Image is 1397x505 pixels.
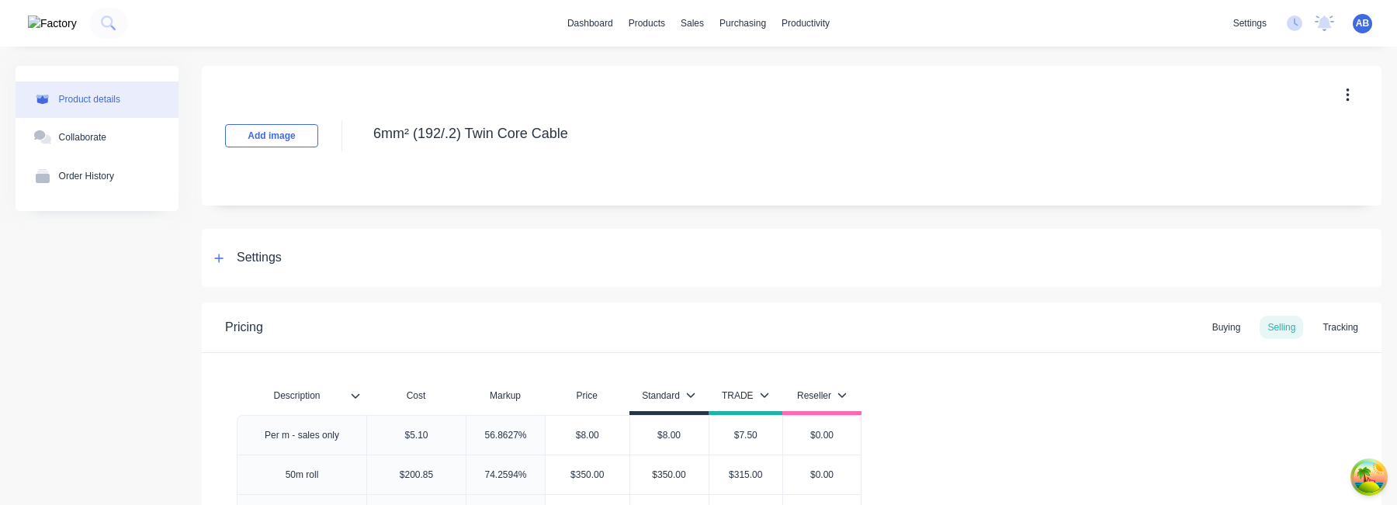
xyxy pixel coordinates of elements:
[1315,316,1366,339] div: Tracking
[722,389,769,403] div: TRADE
[237,455,861,494] div: 50m roll$200.8574.2594%$350.00$350.00$315.00$0.00
[1225,12,1274,35] div: settings
[546,455,629,494] div: $350.00
[366,380,466,411] div: Cost
[237,248,282,268] div: Settings
[59,171,114,182] div: Order History
[59,132,106,144] div: Collaborate
[707,455,785,494] div: $315.00
[1205,316,1249,339] div: Buying
[1356,16,1369,30] span: AB
[797,389,847,403] div: Reseller
[466,455,545,494] div: 74.2594%
[466,416,545,455] div: 56.8627%
[367,455,466,494] div: $200.85
[252,425,352,445] div: Per m - sales only
[546,416,629,455] div: $8.00
[1354,462,1385,493] button: Open Tanstack query devtools
[237,415,861,455] div: Per m - sales only$5.1056.8627%$8.00$8.00$7.50$0.00
[59,94,120,105] div: Product details
[16,118,179,157] button: Collaborate
[642,389,695,403] div: Standard
[545,380,629,411] div: Price
[28,16,77,32] img: Factory
[1260,316,1303,339] div: Selling
[237,380,366,411] div: Description
[712,12,774,35] div: purchasing
[225,124,318,147] button: Add image
[774,12,837,35] div: productivity
[237,376,357,415] div: Description
[673,12,712,35] div: sales
[16,157,179,195] button: Order History
[621,12,673,35] div: products
[560,12,621,35] a: dashboard
[366,116,1272,152] textarea: 6mm² (192/.2) Twin Core Cable
[630,416,709,455] div: $8.00
[707,416,785,455] div: $7.50
[783,416,861,455] div: $0.00
[630,455,709,494] div: $350.00
[225,318,263,337] div: Pricing
[16,81,179,118] button: Product details
[783,455,861,494] div: $0.00
[466,380,545,411] div: Markup
[367,416,466,455] div: $5.10
[263,465,341,485] div: 50m roll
